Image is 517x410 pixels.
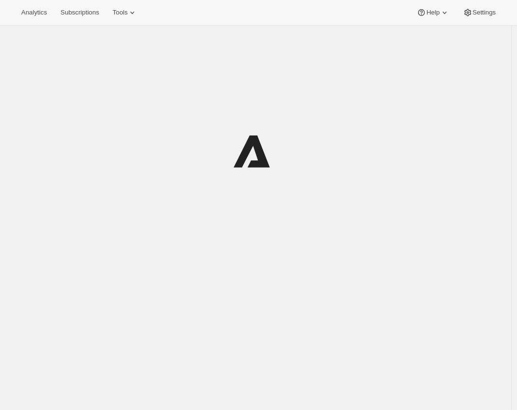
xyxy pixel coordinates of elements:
[15,6,53,19] button: Analytics
[473,9,496,16] span: Settings
[426,9,439,16] span: Help
[21,9,47,16] span: Analytics
[457,6,502,19] button: Settings
[411,6,455,19] button: Help
[60,9,99,16] span: Subscriptions
[55,6,105,19] button: Subscriptions
[112,9,127,16] span: Tools
[107,6,143,19] button: Tools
